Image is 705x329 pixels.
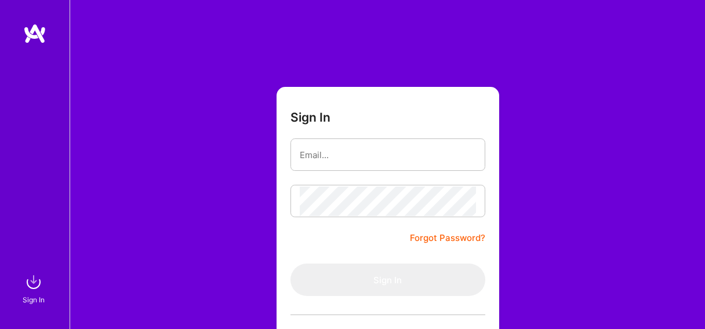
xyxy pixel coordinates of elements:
img: logo [23,23,46,44]
a: Forgot Password? [410,231,485,245]
h3: Sign In [290,110,330,125]
button: Sign In [290,264,485,296]
img: sign in [22,270,45,294]
input: Email... [300,140,476,170]
div: Sign In [23,294,45,306]
a: sign inSign In [24,270,45,306]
